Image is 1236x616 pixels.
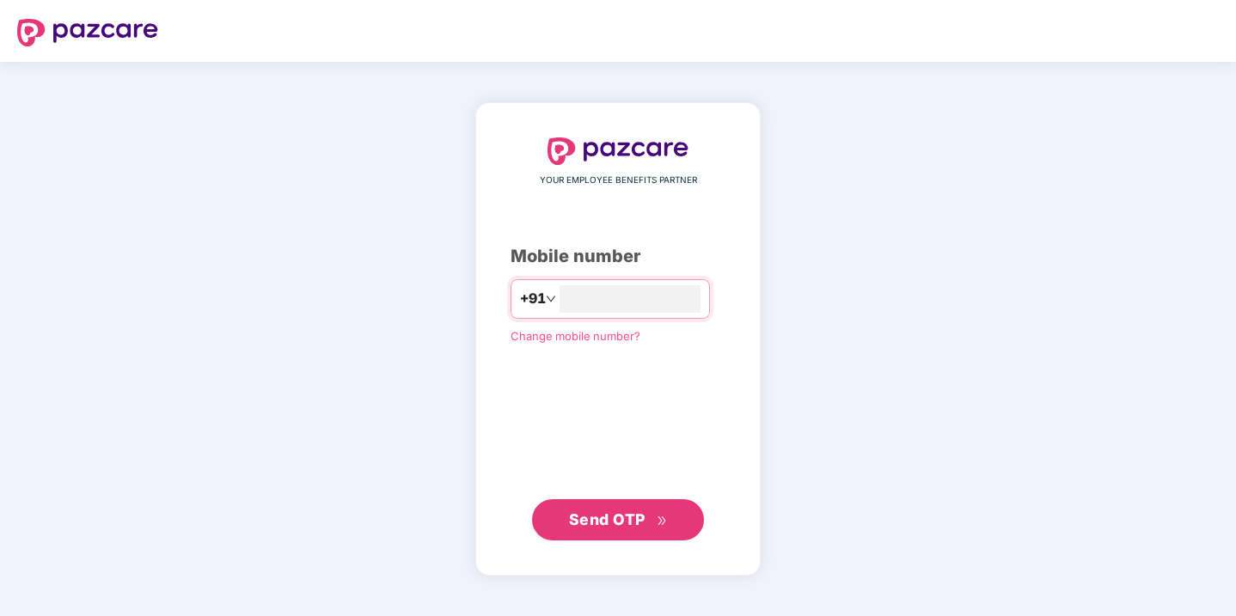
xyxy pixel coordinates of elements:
[540,174,697,187] span: YOUR EMPLOYEE BENEFITS PARTNER
[548,137,688,165] img: logo
[511,243,725,270] div: Mobile number
[17,19,158,46] img: logo
[532,499,704,540] button: Send OTPdouble-right
[569,510,646,528] span: Send OTP
[520,288,546,309] span: +91
[511,329,640,343] a: Change mobile number?
[657,515,668,527] span: double-right
[546,294,556,304] span: down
